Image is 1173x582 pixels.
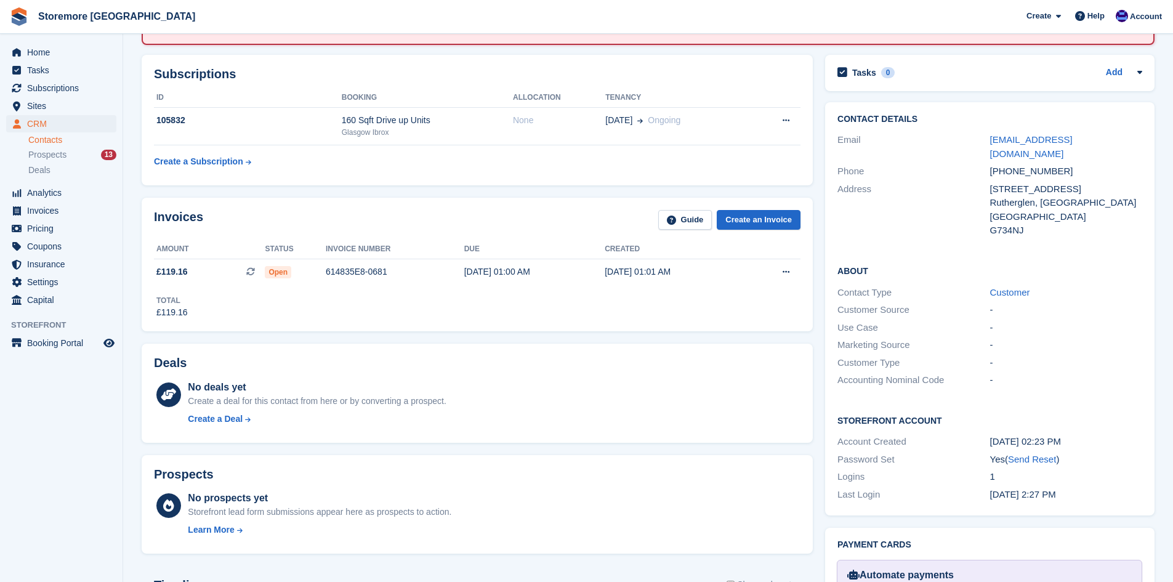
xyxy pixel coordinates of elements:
span: ( ) [1005,454,1059,464]
div: 614835E8-0681 [326,265,464,278]
div: Password Set [837,453,990,467]
h2: Tasks [852,67,876,78]
span: Tasks [27,62,101,79]
h2: Subscriptions [154,67,800,81]
h2: Invoices [154,210,203,230]
div: Customer Type [837,356,990,370]
div: Logins [837,470,990,484]
h2: Payment cards [837,540,1142,550]
a: menu [6,79,116,97]
span: Pricing [27,220,101,237]
div: Storefront lead form submissions appear here as prospects to action. [188,506,451,519]
span: [DATE] [605,114,632,127]
a: menu [6,97,116,115]
span: Settings [27,273,101,291]
div: [PHONE_NUMBER] [990,164,1142,179]
span: Ongoing [648,115,680,125]
span: Prospects [28,149,67,161]
a: menu [6,62,116,79]
div: 105832 [154,114,342,127]
a: [EMAIL_ADDRESS][DOMAIN_NAME] [990,134,1073,159]
div: Account Created [837,435,990,449]
th: Status [265,240,326,259]
img: Angela [1116,10,1128,22]
a: Create a Subscription [154,150,251,173]
span: Storefront [11,319,123,331]
a: Prospects 13 [28,148,116,161]
div: - [990,356,1142,370]
div: [GEOGRAPHIC_DATA] [990,210,1142,224]
th: Amount [154,240,265,259]
span: Sites [27,97,101,115]
div: 160 Sqft Drive up Units [342,114,513,127]
a: Create a Deal [188,413,446,426]
div: [DATE] 01:00 AM [464,265,605,278]
h2: Storefront Account [837,414,1142,426]
a: menu [6,202,116,219]
div: No deals yet [188,380,446,395]
span: Subscriptions [27,79,101,97]
div: No prospects yet [188,491,451,506]
div: Use Case [837,321,990,335]
img: stora-icon-8386f47178a22dfd0bd8f6a31ec36ba5ce8667c1dd55bd0f319d3a0aa187defe.svg [10,7,28,26]
span: Account [1130,10,1162,23]
h2: Contact Details [837,115,1142,124]
th: Tenancy [605,88,751,108]
h2: Prospects [154,467,214,482]
a: menu [6,291,116,309]
div: None [513,114,605,127]
a: Deals [28,164,116,177]
time: 2025-09-02 13:27:57 UTC [990,489,1056,499]
div: - [990,303,1142,317]
div: [STREET_ADDRESS] [990,182,1142,196]
div: Rutherglen, [GEOGRAPHIC_DATA] [990,196,1142,210]
h2: About [837,264,1142,277]
span: Help [1087,10,1105,22]
a: Customer [990,287,1030,297]
th: Booking [342,88,513,108]
div: Learn More [188,523,234,536]
a: menu [6,334,116,352]
th: Due [464,240,605,259]
a: Guide [658,210,712,230]
span: Coupons [27,238,101,255]
a: Create an Invoice [717,210,800,230]
a: menu [6,238,116,255]
th: Invoice number [326,240,464,259]
div: Accounting Nominal Code [837,373,990,387]
a: Learn More [188,523,451,536]
th: Created [605,240,745,259]
th: Allocation [513,88,605,108]
div: G734NJ [990,224,1142,238]
div: Address [837,182,990,238]
a: menu [6,220,116,237]
div: Total [156,295,188,306]
div: - [990,338,1142,352]
div: Yes [990,453,1142,467]
a: Add [1106,66,1123,80]
div: 13 [101,150,116,160]
div: - [990,373,1142,387]
div: £119.16 [156,306,188,319]
div: Create a deal for this contact from here or by converting a prospect. [188,395,446,408]
div: Email [837,133,990,161]
a: Storemore [GEOGRAPHIC_DATA] [33,6,200,26]
div: 1 [990,470,1142,484]
div: Last Login [837,488,990,502]
div: Marketing Source [837,338,990,352]
a: menu [6,115,116,132]
a: menu [6,184,116,201]
span: £119.16 [156,265,188,278]
span: Booking Portal [27,334,101,352]
a: Send Reset [1008,454,1056,464]
div: Contact Type [837,286,990,300]
span: Invoices [27,202,101,219]
a: Contacts [28,134,116,146]
span: Create [1026,10,1051,22]
div: 0 [881,67,895,78]
span: Capital [27,291,101,309]
span: Deals [28,164,50,176]
div: - [990,321,1142,335]
span: Analytics [27,184,101,201]
span: Insurance [27,256,101,273]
